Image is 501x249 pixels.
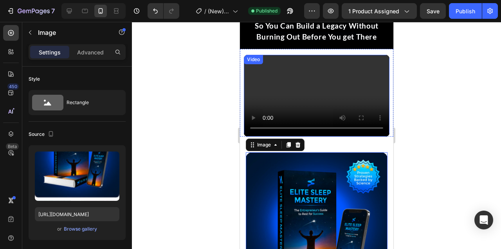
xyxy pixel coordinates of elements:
p: Image [38,28,105,37]
div: Undo/Redo [148,3,179,19]
img: preview-image [35,152,119,201]
span: Published [256,7,278,14]
div: 450 [7,83,19,90]
p: Settings [39,48,61,56]
span: 1 product assigned [348,7,399,15]
span: / [204,7,206,15]
input: https://example.com/image.jpg [35,207,119,221]
video: Video [4,33,150,115]
button: 7 [3,3,58,19]
button: Publish [449,3,482,19]
p: Advanced [77,48,104,56]
span: or [57,224,62,234]
div: Image [16,119,32,126]
div: Rectangle [67,94,114,112]
button: Save [420,3,446,19]
p: 7 [51,6,55,16]
iframe: Design area [240,22,393,249]
span: (New) DIGITAL PRODUCT SALES PAGE TEMPLATE | [PERSON_NAME] Planes [208,7,229,15]
div: Style [29,76,40,83]
div: Video [5,34,22,41]
button: Browse gallery [63,225,97,233]
div: Publish [456,7,475,15]
div: Beta [6,143,19,150]
div: Browse gallery [64,226,97,233]
button: 1 product assigned [342,3,417,19]
span: Save [427,8,440,14]
div: Source [29,129,56,140]
div: Open Intercom Messenger [474,211,493,229]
